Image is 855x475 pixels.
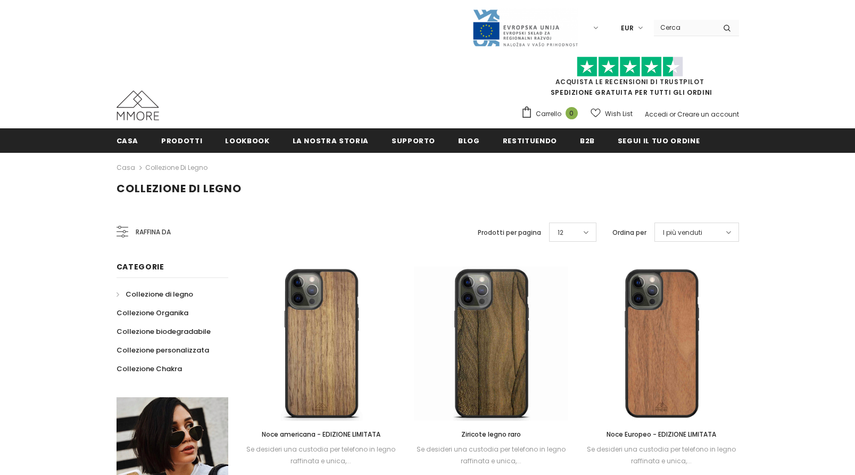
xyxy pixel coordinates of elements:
span: 0 [566,107,578,119]
a: Collezione Organika [117,304,188,322]
a: Noce Europeo - EDIZIONE LIMITATA [584,429,738,440]
span: Prodotti [161,136,202,146]
div: Se desideri una custodia per telefono in legno raffinata e unica,... [414,444,568,467]
a: Accedi [645,110,668,119]
a: Collezione personalizzata [117,341,209,359]
span: Noce americana - EDIZIONE LIMITATA [262,430,380,439]
a: Wish List [591,104,633,123]
label: Ordina per [612,227,646,238]
a: Acquista le recensioni di TrustPilot [555,77,704,86]
a: Prodotti [161,128,202,152]
span: I più venduti [663,227,702,238]
a: Collezione biodegradabile [117,322,211,341]
img: Javni Razpis [472,9,578,47]
span: Wish List [605,109,633,119]
span: SPEDIZIONE GRATUITA PER TUTTI GLI ORDINI [521,61,739,97]
span: Categorie [117,261,164,272]
span: Ziricote legno raro [461,430,521,439]
a: La nostra storia [293,128,369,152]
a: Noce americana - EDIZIONE LIMITATA [244,429,399,440]
span: Collezione Chakra [117,364,182,374]
a: Collezione Chakra [117,359,182,378]
a: Ziricote legno raro [414,429,568,440]
span: Lookbook [225,136,269,146]
input: Search Site [654,20,715,35]
a: Blog [458,128,480,152]
a: Creare un account [677,110,739,119]
a: Carrello 0 [521,106,583,122]
span: La nostra storia [293,136,369,146]
a: Casa [117,128,139,152]
span: Collezione di legno [117,181,242,196]
span: Noce Europeo - EDIZIONE LIMITATA [607,430,716,439]
span: 12 [558,227,563,238]
span: or [669,110,676,119]
div: Se desideri una custodia per telefono in legno raffinata e unica,... [244,444,399,467]
span: EUR [621,23,634,34]
span: supporto [392,136,435,146]
label: Prodotti per pagina [478,227,541,238]
a: B2B [580,128,595,152]
span: Blog [458,136,480,146]
img: Fidati di Pilot Stars [577,56,683,77]
span: Raffina da [136,226,171,238]
span: Casa [117,136,139,146]
a: Collezione di legno [117,285,193,304]
div: Se desideri una custodia per telefono in legno raffinata e unica,... [584,444,738,467]
a: Lookbook [225,128,269,152]
span: B2B [580,136,595,146]
img: Casi MMORE [117,91,159,120]
a: Segui il tuo ordine [618,128,700,152]
span: Restituendo [503,136,557,146]
span: Collezione biodegradabile [117,326,211,337]
span: Carrello [536,109,561,119]
a: Collezione di legno [145,163,207,172]
a: Casa [117,161,135,174]
span: Collezione personalizzata [117,345,209,355]
span: Segui il tuo ordine [618,136,700,146]
a: supporto [392,128,435,152]
span: Collezione di legno [126,289,193,299]
span: Collezione Organika [117,308,188,318]
a: Restituendo [503,128,557,152]
a: Javni Razpis [472,23,578,32]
